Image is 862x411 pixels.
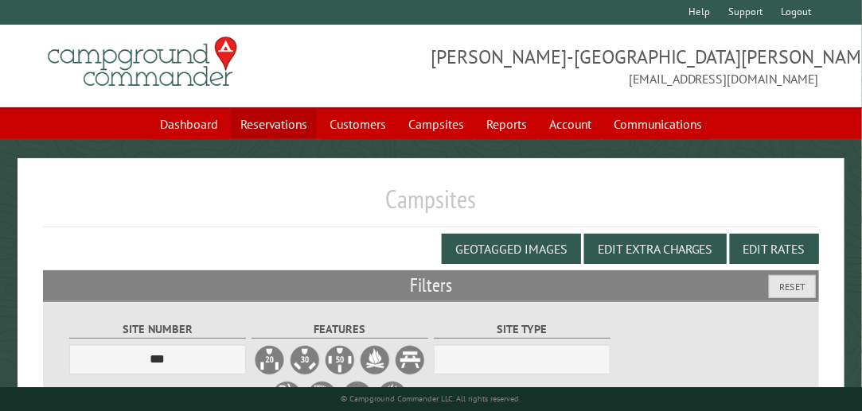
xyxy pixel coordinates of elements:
[320,109,396,139] a: Customers
[730,234,819,264] button: Edit Rates
[604,109,712,139] a: Communications
[431,44,819,88] span: [PERSON_NAME]-[GEOGRAPHIC_DATA][PERSON_NAME] [EMAIL_ADDRESS][DOMAIN_NAME]
[477,109,536,139] a: Reports
[252,320,429,339] label: Features
[341,394,521,404] small: © Campground Commander LLC. All rights reserved.
[43,31,242,93] img: Campground Commander
[43,270,819,300] h2: Filters
[434,320,611,339] label: Site Type
[399,109,474,139] a: Campsites
[43,184,819,227] h1: Campsites
[254,344,286,376] label: 20A Electrical Hookup
[394,344,426,376] label: Picnic Table
[359,344,391,376] label: Firepit
[324,344,356,376] label: 50A Electrical Hookup
[231,109,317,139] a: Reservations
[69,320,247,339] label: Site Number
[442,234,581,264] button: Geotagged Images
[150,109,228,139] a: Dashboard
[769,275,816,298] button: Reset
[584,234,727,264] button: Edit Extra Charges
[540,109,601,139] a: Account
[289,344,321,376] label: 30A Electrical Hookup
